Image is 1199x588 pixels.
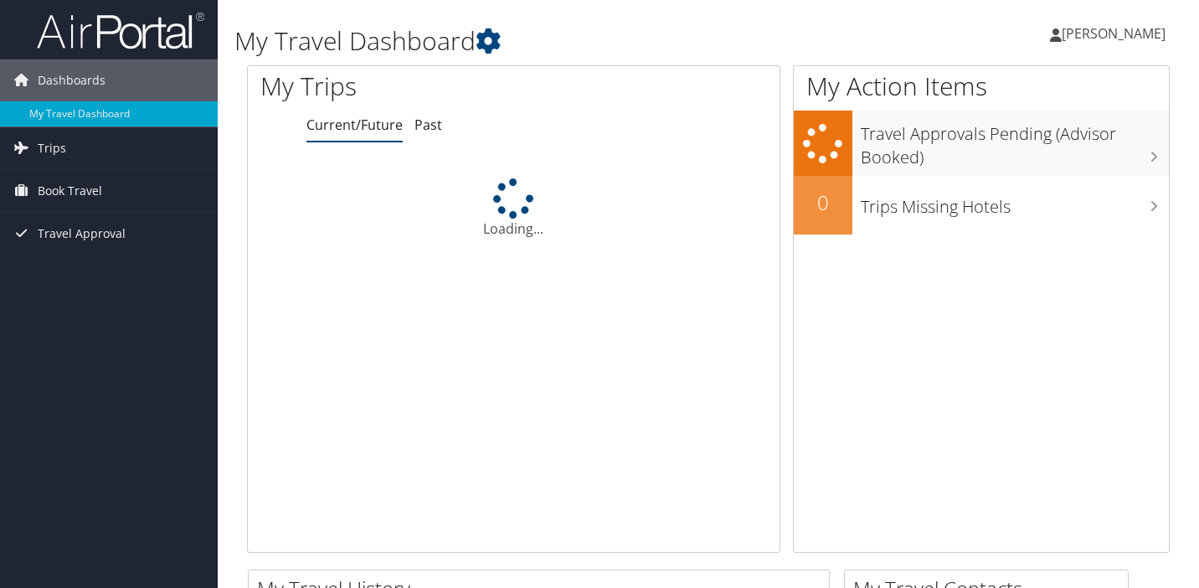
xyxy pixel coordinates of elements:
[38,213,126,255] span: Travel Approval
[794,111,1169,175] a: Travel Approvals Pending (Advisor Booked)
[306,116,403,134] a: Current/Future
[38,59,105,101] span: Dashboards
[794,188,852,217] h2: 0
[38,127,66,169] span: Trips
[861,114,1169,169] h3: Travel Approvals Pending (Advisor Booked)
[234,23,867,59] h1: My Travel Dashboard
[1062,24,1166,43] span: [PERSON_NAME]
[38,170,102,212] span: Book Travel
[37,11,204,50] img: airportal-logo.png
[248,178,780,239] div: Loading...
[1050,8,1182,59] a: [PERSON_NAME]
[260,69,545,104] h1: My Trips
[794,69,1169,104] h1: My Action Items
[861,187,1169,219] h3: Trips Missing Hotels
[414,116,442,134] a: Past
[794,176,1169,235] a: 0Trips Missing Hotels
